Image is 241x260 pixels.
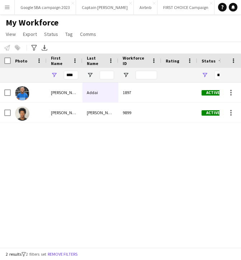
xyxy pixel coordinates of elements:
[23,31,37,37] span: Export
[51,55,70,66] span: First Name
[15,58,27,64] span: Photo
[166,58,179,64] span: Rating
[30,43,38,52] app-action-btn: Advanced filters
[46,250,79,258] button: Remove filters
[202,72,208,78] button: Open Filter Menu
[40,43,49,52] app-action-btn: Export XLSX
[15,86,29,101] img: Obed Addai
[26,251,46,257] span: 2 filters set
[123,72,129,78] button: Open Filter Menu
[134,0,157,14] button: Airbnb
[136,71,157,79] input: Workforce ID Filter Input
[47,103,82,122] div: [PERSON_NAME]
[44,31,58,37] span: Status
[82,103,118,122] div: [PERSON_NAME]
[51,72,57,78] button: Open Filter Menu
[76,0,134,14] button: Captain [PERSON_NAME]
[80,31,96,37] span: Comms
[15,106,29,121] img: Obed Theo Chinwo
[20,29,40,39] a: Export
[118,103,161,122] div: 9899
[202,58,216,64] span: Status
[202,90,224,96] span: Active
[47,83,82,102] div: [PERSON_NAME]
[87,55,105,66] span: Last Name
[202,110,224,116] span: Active
[118,83,161,102] div: 1897
[6,17,58,28] span: My Workforce
[15,0,76,14] button: Google SBA campaign 2023
[82,83,118,102] div: Addai
[41,29,61,39] a: Status
[77,29,99,39] a: Comms
[157,0,214,14] button: FIRST CHOICE Campaign
[6,31,16,37] span: View
[62,29,76,39] a: Tag
[87,72,93,78] button: Open Filter Menu
[3,29,19,39] a: View
[64,71,78,79] input: First Name Filter Input
[65,31,73,37] span: Tag
[100,71,114,79] input: Last Name Filter Input
[123,55,148,66] span: Workforce ID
